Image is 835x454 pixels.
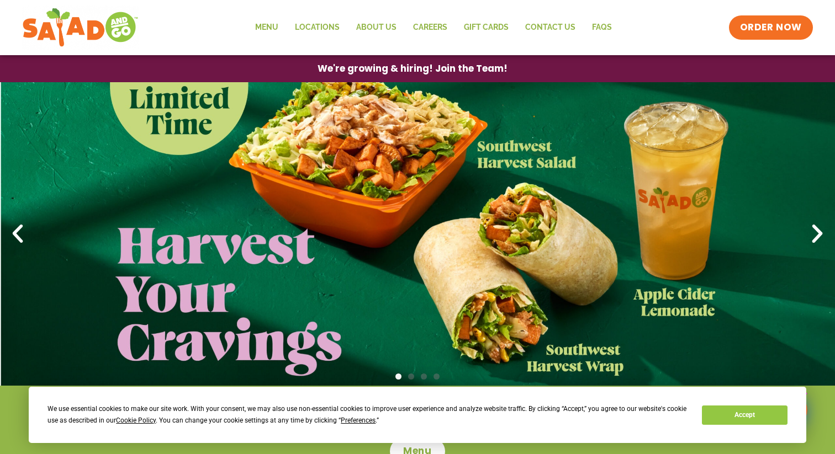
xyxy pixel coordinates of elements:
img: new-SAG-logo-768×292 [22,6,139,50]
span: Cookie Policy [116,416,156,424]
a: ORDER NOW [729,15,813,40]
span: Go to slide 4 [434,373,440,380]
span: Preferences [341,416,376,424]
a: Contact Us [517,15,584,40]
button: Accept [702,405,787,425]
a: Menu [247,15,287,40]
a: Careers [405,15,456,40]
a: Locations [287,15,348,40]
a: About Us [348,15,405,40]
span: Go to slide 1 [395,373,401,380]
span: Go to slide 2 [408,373,414,380]
span: ORDER NOW [740,21,802,34]
div: We use essential cookies to make our site work. With your consent, we may also use non-essential ... [47,403,689,426]
a: GIFT CARDS [456,15,517,40]
span: Go to slide 3 [421,373,427,380]
div: Next slide [805,222,829,246]
a: FAQs [584,15,620,40]
div: Cookie Consent Prompt [29,387,806,443]
a: We're growing & hiring! Join the Team! [301,56,524,82]
h4: Weekends 7am-9pm (breakfast until 11am) [22,420,813,432]
span: We're growing & hiring! Join the Team! [318,64,508,73]
nav: Menu [247,15,620,40]
div: Previous slide [6,222,30,246]
h4: Weekdays 6:30am-9pm (breakfast until 10:30am) [22,402,813,414]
